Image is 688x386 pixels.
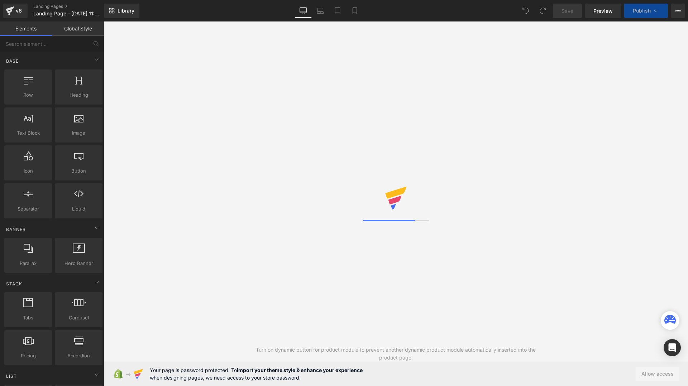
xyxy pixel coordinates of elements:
[6,205,50,213] span: Separator
[57,91,100,99] span: Heading
[57,260,100,267] span: Hero Banner
[6,129,50,137] span: Text Block
[3,4,28,18] a: v6
[14,6,23,15] div: v6
[150,366,363,381] span: Your page is password protected. To when designing pages, we need access to your store password.
[6,91,50,99] span: Row
[250,346,542,362] div: Turn on dynamic button for product module to prevent another dynamic product module automatically...
[57,314,100,322] span: Carousel
[312,4,329,18] a: Laptop
[33,11,102,16] span: Landing Page - [DATE] 11:26:48
[593,7,613,15] span: Preview
[585,4,621,18] a: Preview
[6,314,50,322] span: Tabs
[671,4,685,18] button: More
[57,167,100,175] span: Button
[6,167,50,175] span: Icon
[624,4,668,18] button: Publish
[295,4,312,18] a: Desktop
[536,4,550,18] button: Redo
[346,4,363,18] a: Mobile
[57,352,100,360] span: Accordion
[5,58,19,64] span: Base
[5,373,18,380] span: List
[633,8,651,14] span: Publish
[5,226,27,233] span: Banner
[636,367,679,381] button: Allow access
[57,129,100,137] span: Image
[664,339,681,356] div: Open Intercom Messenger
[52,21,104,36] a: Global Style
[6,260,50,267] span: Parallax
[118,8,134,14] span: Library
[237,367,363,373] strong: import your theme style & enhance your experience
[6,352,50,360] span: Pricing
[519,4,533,18] button: Undo
[57,205,100,213] span: Liquid
[329,4,346,18] a: Tablet
[104,4,139,18] a: New Library
[5,280,23,287] span: Stack
[33,4,116,9] a: Landing Pages
[562,7,573,15] span: Save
